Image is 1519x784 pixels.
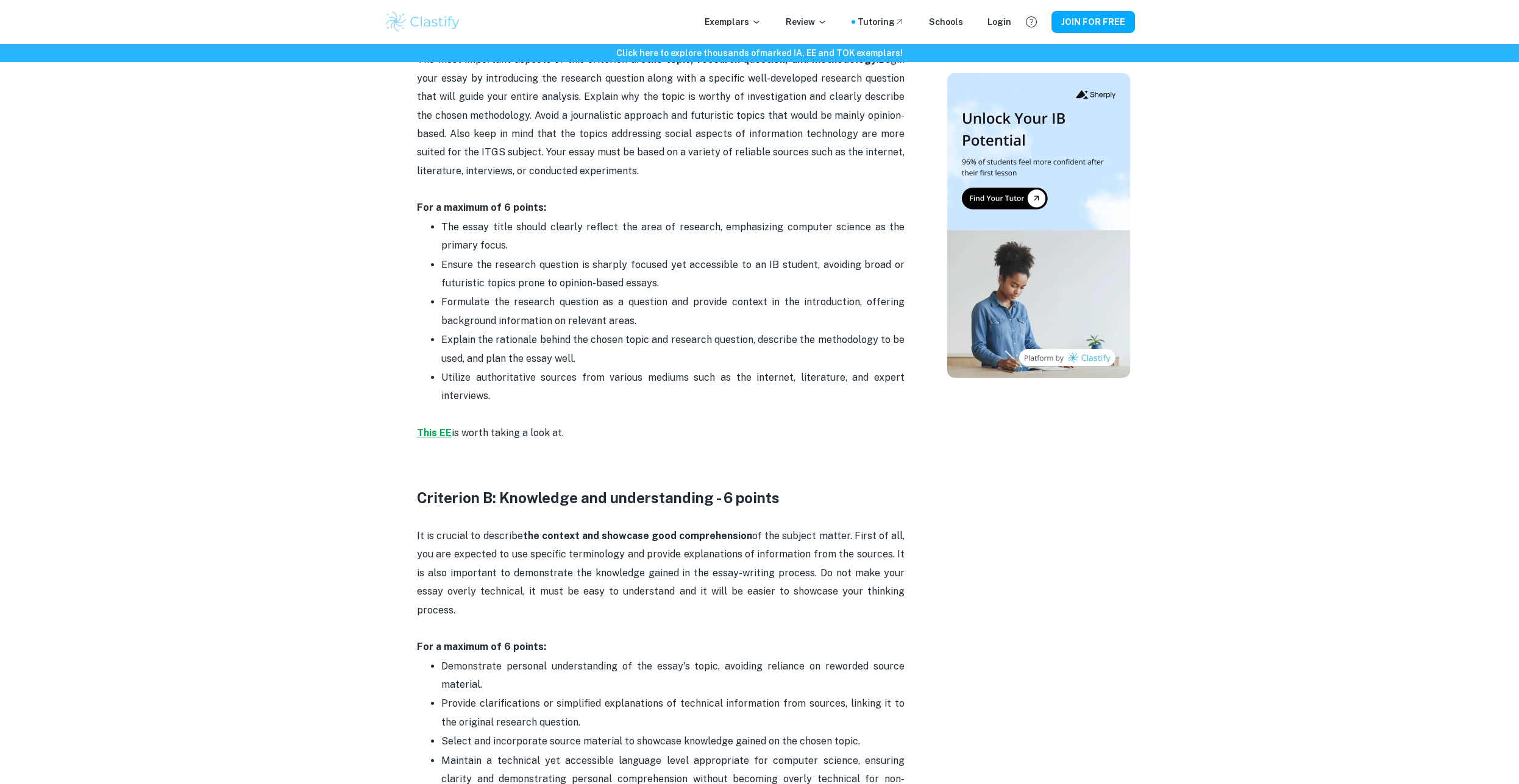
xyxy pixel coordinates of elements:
p: Ensure the research question is sharply focused yet accessible to an IB student, avoiding broad o... [441,256,905,293]
p: Select and incorporate source material to showcase knowledge gained on the chosen topic. [441,732,905,750]
p: The most important aspects of this criterion are Begin your essay by introducing the research que... [417,51,905,217]
a: Tutoring [858,15,905,29]
button: Help and Feedback [1021,12,1042,32]
img: Thumbnail [947,73,1130,378]
strong: For a maximum of 6 points: [417,641,546,652]
strong: For a maximum of 6 points: [417,202,546,213]
p: Demonstrate personal understanding of the essay's topic, avoiding reliance on reworded source mat... [441,657,905,694]
p: Provide clarifications or simplified explanations of technical information from sources, linking ... [441,694,905,732]
img: Clastify logo [384,10,461,34]
h6: Click here to explore thousands of marked IA, EE and TOK exemplars ! [2,46,1517,60]
p: is worth taking a look at. [417,406,905,443]
p: It is crucial to describe of the subject matter. First of all, you are expected to use specific t... [417,527,905,638]
p: Explain the rationale behind the chosen topic and research question, describe the methodology to ... [441,331,905,368]
p: Utilize authoritative sources from various mediums such as the internet, literature, and expert i... [441,369,905,406]
p: The essay title should clearly reflect the area of research, emphasizing computer science as the ... [441,218,905,255]
a: This EE [417,427,452,439]
p: Exemplars [705,15,761,29]
button: JOIN FOR FREE [1051,11,1135,33]
p: Formulate the research question as a question and provide context in the introduction, offering b... [441,293,905,330]
a: Schools [929,15,963,29]
p: Review [786,15,827,29]
a: Login [987,15,1011,29]
strong: the context and showcase good comprehension [523,530,753,542]
strong: Criterion B: Knowledge and understanding - 6 points [417,489,780,506]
